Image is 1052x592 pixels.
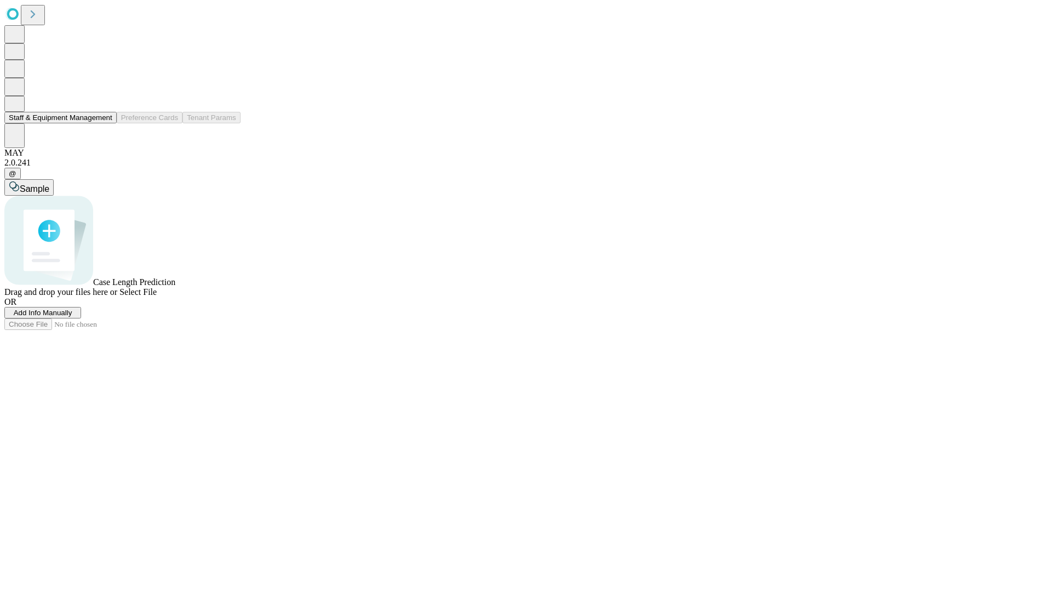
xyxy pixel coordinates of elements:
span: @ [9,169,16,178]
button: Add Info Manually [4,307,81,318]
span: Select File [119,287,157,297]
div: 2.0.241 [4,158,1048,168]
span: Sample [20,184,49,193]
button: Sample [4,179,54,196]
button: @ [4,168,21,179]
span: Case Length Prediction [93,277,175,287]
span: Drag and drop your files here or [4,287,117,297]
span: Add Info Manually [14,309,72,317]
button: Preference Cards [117,112,182,123]
button: Staff & Equipment Management [4,112,117,123]
span: OR [4,297,16,306]
div: MAY [4,148,1048,158]
button: Tenant Params [182,112,241,123]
